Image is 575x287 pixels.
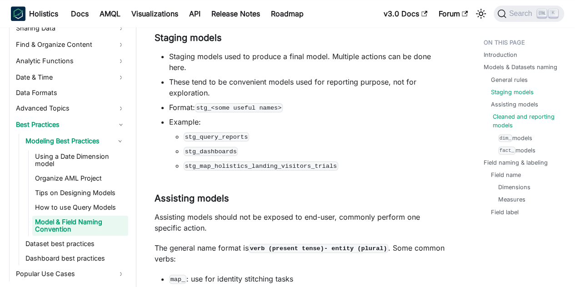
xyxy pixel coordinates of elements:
a: Model & Field Naming Convention [32,216,128,236]
code: fact_ [498,146,515,154]
p: The general name format is . Some common verbs: [155,242,447,264]
a: General rules [491,76,528,84]
a: Field naming & labeling [484,158,548,167]
button: Collapse sidebar category 'Modeling Best Practices' [112,134,128,148]
a: Assisting models [491,100,538,109]
code: stg_dashboards [184,147,238,156]
a: Introduction [484,50,517,59]
a: Forum [433,6,473,21]
button: Switch between dark and light mode (currently light mode) [474,6,488,21]
li: : use for identity stitching tasks [169,273,447,284]
code: verb (present tense)- entity (plural) [249,244,388,253]
li: Format: [169,102,447,113]
code: stg_map_holistics_landing_visitors_trials [184,161,338,171]
a: Sharing Data [13,21,128,35]
a: Tips on Designing Models [32,186,128,199]
a: API [184,6,206,21]
a: Best Practices [13,117,128,132]
code: stg_<some useful names> [195,103,283,112]
a: HolisticsHolistics [11,6,58,21]
a: Dashboard best practices [23,252,128,265]
a: Visualizations [126,6,184,21]
h3: Assisting models [155,193,447,204]
code: dim_ [498,134,512,142]
a: Popular Use Cases [13,267,128,281]
kbd: K [549,9,558,17]
li: Example: [169,116,447,171]
a: Docs [65,6,94,21]
a: fact_models [498,146,535,155]
span: Search [506,10,538,18]
a: Data Formats [13,86,128,99]
p: Assisting models should not be exposed to end-user, commonly perform one specific action. [155,211,447,233]
a: Organize AML Project [32,172,128,185]
a: Field label [491,208,519,217]
a: Dataset best practices [23,237,128,250]
h3: Staging models [155,32,447,44]
code: stg_query_reports [184,132,249,141]
a: Modeling Best Practices [23,134,112,148]
a: Cleaned and reporting models [493,112,559,130]
a: Measures [498,195,525,204]
a: Models & Datasets naming [484,63,557,71]
code: map_ [169,275,186,284]
li: These tend to be convenient models used for reporting purpose, not for exploration. [169,76,447,98]
a: Field name [491,171,521,179]
a: Using a Date Dimension model [32,150,128,170]
li: Staging models used to produce a final model. Multiple actions can be done here. [169,51,447,73]
a: Roadmap [265,6,309,21]
a: dim_models [498,134,532,142]
a: How to use Query Models [32,201,128,214]
a: AMQL [94,6,126,21]
img: Holistics [11,6,25,21]
a: Advanced Topics [13,101,128,116]
button: Search (Ctrl+K) [494,5,564,22]
a: Date & Time [13,70,128,85]
a: v3.0 Docs [378,6,433,21]
a: Release Notes [206,6,265,21]
a: Staging models [491,88,534,96]
b: Holistics [29,8,58,19]
a: Analytic Functions [13,54,128,68]
a: Find & Organize Content [13,37,128,52]
a: Dimensions [498,183,530,191]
